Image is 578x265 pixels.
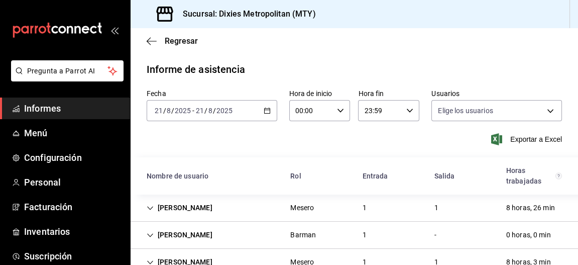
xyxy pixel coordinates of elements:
[7,73,124,83] a: Pregunta a Parrot AI
[147,90,166,98] font: Fecha
[147,172,208,180] font: Nombre de usuario
[192,107,194,115] span: -
[506,166,541,185] font: Horas trabajadas
[498,199,563,217] div: Cell
[498,161,570,191] div: Celda de cabeza
[131,195,578,222] div: Row
[110,26,119,34] button: abrir_cajón_menú
[510,135,562,143] font: Exportar a Excel
[163,107,166,115] span: /
[213,107,216,115] span: /
[24,177,61,188] font: Personal
[358,90,384,98] font: Hora fin
[282,199,322,217] div: Cell
[165,36,198,46] font: Regresar
[290,203,314,213] div: Mesero
[355,199,375,217] div: Cell
[289,90,332,98] font: Hora de inicio
[147,36,198,46] button: Regresar
[282,226,324,244] div: Cell
[204,107,207,115] span: /
[24,202,72,212] font: Facturación
[426,167,498,186] div: Celda de cabeza
[434,172,455,180] font: Salida
[171,107,174,115] span: /
[208,107,213,115] input: --
[355,226,375,244] div: Cell
[139,226,220,244] div: Cell
[355,167,426,186] div: Celda de cabeza
[11,60,124,81] button: Pregunta a Parrot AI
[24,226,70,237] font: Inventarios
[216,107,233,115] input: ----
[131,222,578,249] div: Row
[139,167,282,186] div: Celda de cabeza
[498,226,559,244] div: Cell
[183,9,316,19] font: Sucursal: Dixies Metropolitan (MTY)
[493,133,562,145] button: Exportar a Excel
[24,152,82,163] font: Configuración
[426,226,444,244] div: Cell
[27,67,95,75] font: Pregunta a Parrot AI
[131,157,578,195] div: Cabeza
[166,107,171,115] input: --
[438,106,493,116] span: Elige los usuarios
[24,103,61,114] font: Informes
[290,172,301,180] font: Rol
[426,199,446,217] div: Cell
[555,172,562,180] svg: El total de horas trabajadas por usuario es el resultado de la suma redondeada del registro de ho...
[24,251,72,261] font: Suscripción
[363,172,388,180] font: Entrada
[431,90,562,97] label: Usuarios
[290,230,316,240] div: Barman
[195,107,204,115] input: --
[24,128,48,138] font: Menú
[282,167,354,186] div: Celda de cabeza
[174,107,191,115] input: ----
[154,107,163,115] input: --
[139,199,220,217] div: Cell
[147,63,245,75] font: Informe de asistencia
